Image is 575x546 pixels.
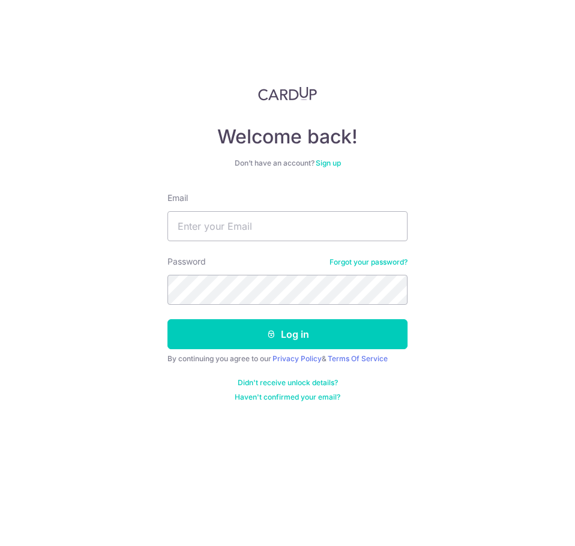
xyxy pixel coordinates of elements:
[235,392,340,402] a: Haven't confirmed your email?
[167,256,206,268] label: Password
[272,354,322,363] a: Privacy Policy
[167,125,408,149] h4: Welcome back!
[167,211,408,241] input: Enter your Email
[167,319,408,349] button: Log in
[238,378,338,388] a: Didn't receive unlock details?
[258,86,317,101] img: CardUp Logo
[167,354,408,364] div: By continuing you agree to our &
[330,257,408,267] a: Forgot your password?
[316,158,341,167] a: Sign up
[167,158,408,168] div: Don’t have an account?
[328,354,388,363] a: Terms Of Service
[167,192,188,204] label: Email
